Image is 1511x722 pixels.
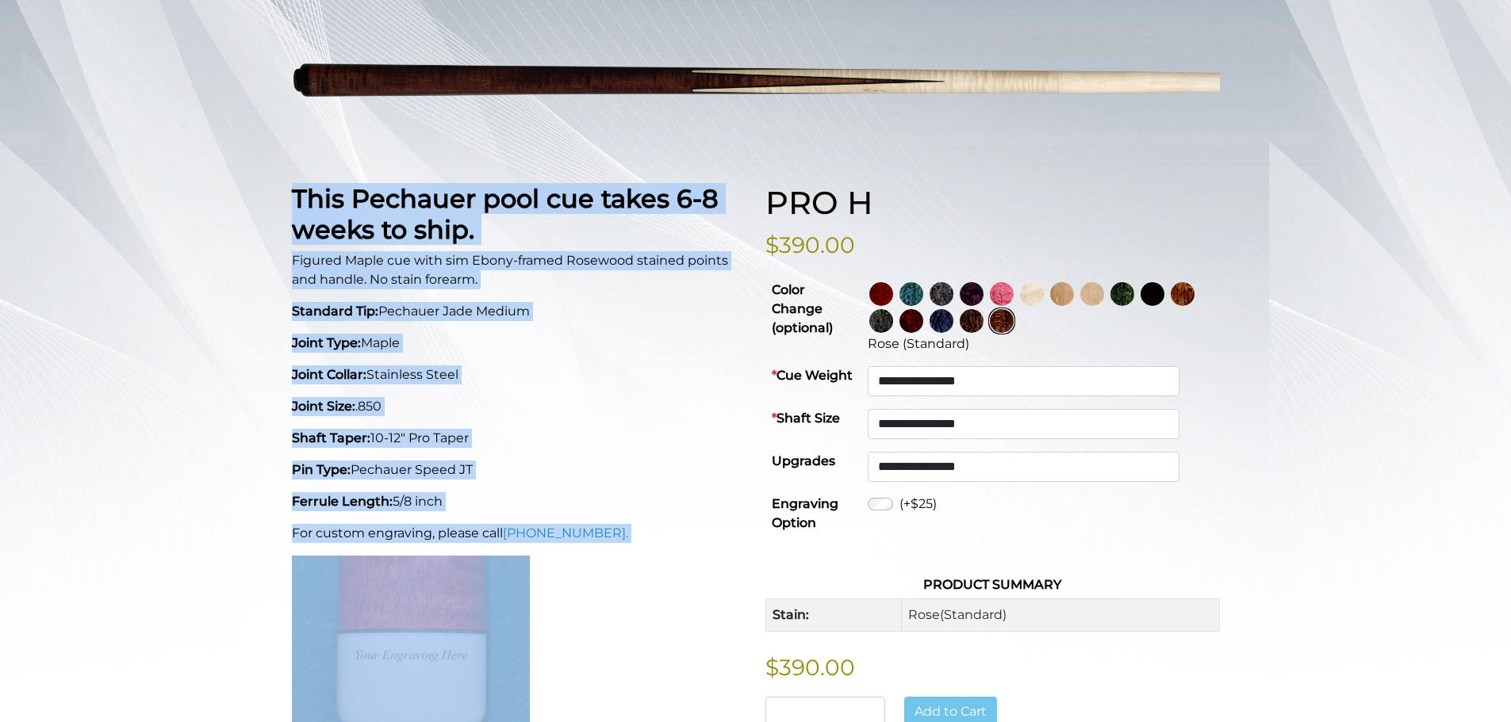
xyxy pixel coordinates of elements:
a: [PHONE_NUMBER]. [503,525,628,541]
h1: PRO H [765,184,1220,222]
img: Rose [990,309,1014,333]
strong: Product Summary [923,577,1061,592]
p: 5/8 inch [292,492,746,511]
strong: Color Change (optional) [772,282,833,335]
p: For custom engraving, please call [292,524,746,543]
p: Stainless Steel [292,365,746,384]
img: Burgundy [899,309,923,333]
strong: Joint Collar: [292,367,366,382]
td: Rose [902,599,1219,632]
strong: Ferrule Length: [292,494,393,509]
strong: Stain: [773,607,809,622]
p: Pechauer Jade Medium [292,302,746,321]
img: Purple [960,282,984,306]
strong: Standard Tip: [292,304,378,319]
span: (Standard) [940,607,1007,622]
p: Figured Maple cue with sim Ebony-framed Rosewood stained points and handle. No stain forearm. [292,251,746,289]
img: Wine [869,282,893,306]
strong: Pin Type: [292,462,351,477]
p: Maple [292,334,746,353]
img: Ebony [1141,282,1164,306]
bdi: $390.00 [765,654,855,681]
div: Rose (Standard) [868,334,1214,353]
strong: Shaft Taper: [292,430,370,445]
img: Carbon [869,309,893,333]
p: .850 [292,397,746,416]
p: 10-12" Pro Taper [292,429,746,448]
img: Smoke [930,282,953,306]
img: Black Palm [960,309,984,333]
strong: Joint Type: [292,335,361,350]
strong: Engraving Option [772,496,838,530]
strong: Joint Size: [292,399,355,414]
p: Pechauer Speed JT [292,460,746,479]
img: Light Natural [1080,282,1104,306]
img: Turquoise [899,282,923,306]
img: Natural [1050,282,1074,306]
label: (+$25) [899,495,937,514]
strong: Shaft Size [772,411,840,426]
strong: Upgrades [772,453,835,468]
img: Green [1110,282,1134,306]
img: Blue [930,309,953,333]
img: Chestnut [1171,282,1195,306]
strong: This Pechauer pool cue takes 6-8 weeks to ship. [292,183,719,244]
img: No Stain [1020,282,1044,306]
img: Pink [990,282,1014,306]
bdi: $390.00 [765,231,855,258]
strong: Cue Weight [772,368,853,383]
